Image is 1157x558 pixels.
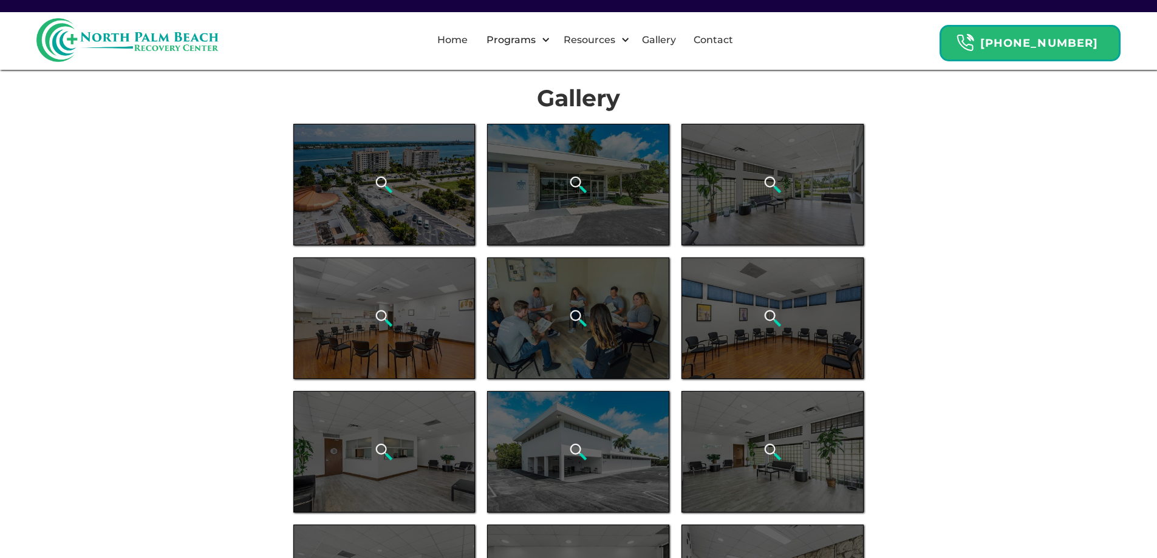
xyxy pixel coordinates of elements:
strong: [PHONE_NUMBER] [980,36,1098,50]
a: Contact [686,21,740,60]
a: open lightbox [681,257,864,379]
a: open lightbox [681,124,864,245]
a: open lightbox [293,257,476,379]
a: open lightbox [487,124,669,245]
a: open lightbox [487,257,669,379]
a: Header Calendar Icons[PHONE_NUMBER] [940,19,1121,61]
a: open lightbox [487,391,669,512]
div: Resources [561,33,618,47]
a: Gallery [635,21,683,60]
a: Home [430,21,475,60]
div: Resources [553,21,633,60]
a: open lightbox [681,391,864,512]
div: Programs [476,21,553,60]
img: Header Calendar Icons [956,33,974,52]
h1: Gallery [293,85,864,112]
a: open lightbox [293,124,476,245]
a: open lightbox [293,391,476,512]
div: Programs [483,33,539,47]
